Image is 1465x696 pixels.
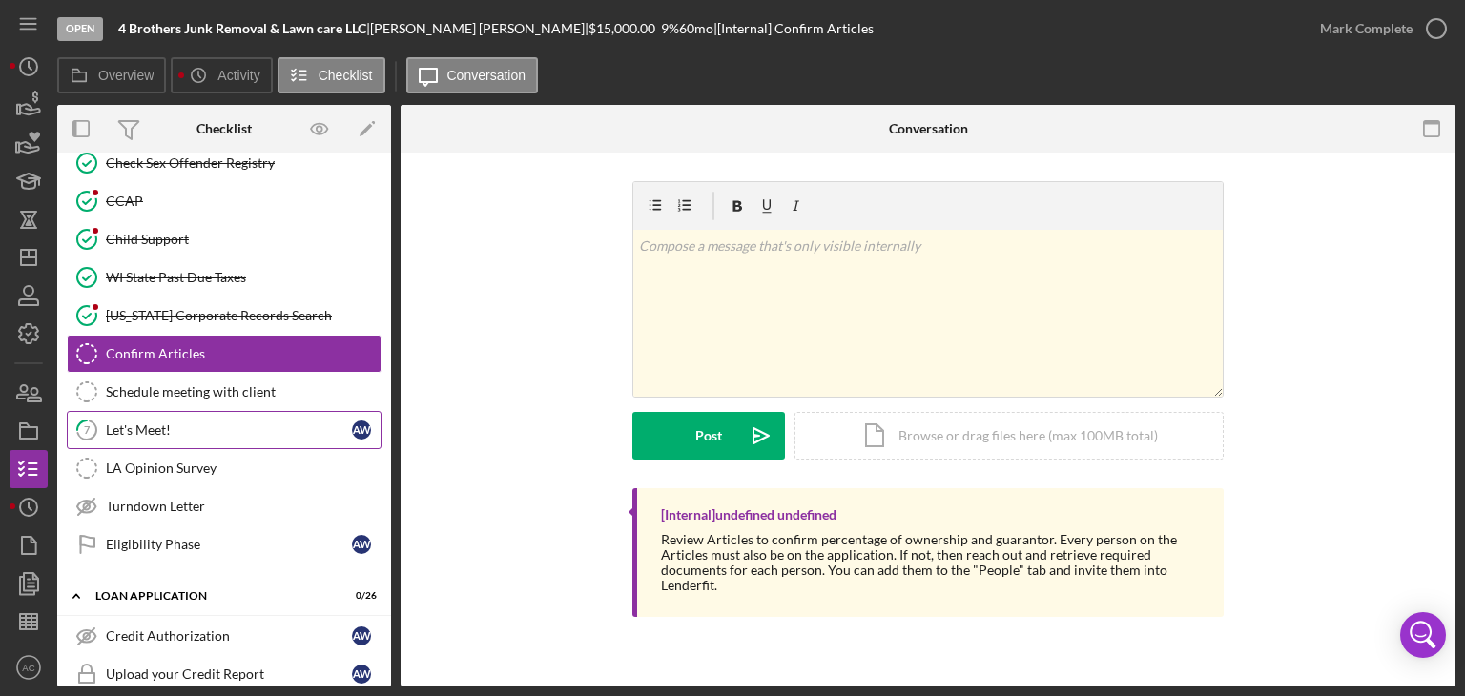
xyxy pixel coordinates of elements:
[370,21,588,36] div: [PERSON_NAME] [PERSON_NAME] |
[217,68,259,83] label: Activity
[632,412,785,460] button: Post
[67,449,382,487] a: LA Opinion Survey
[118,20,366,36] b: 4 Brothers Junk Removal & Lawn care LLC
[695,412,722,460] div: Post
[67,617,382,655] a: Credit AuthorizationAW
[889,121,968,136] div: Conversation
[319,68,373,83] label: Checklist
[342,590,377,602] div: 0 / 26
[106,232,381,247] div: Child Support
[588,21,661,36] div: $15,000.00
[84,423,91,436] tspan: 7
[1320,10,1413,48] div: Mark Complete
[1301,10,1455,48] button: Mark Complete
[679,21,713,36] div: 60 mo
[106,194,381,209] div: CCAP
[352,626,371,645] div: A W
[106,155,381,171] div: Check Sex Offender Registry
[67,144,382,182] a: Check Sex Offender Registry
[67,258,382,297] a: WI State Past Due Taxes
[106,499,381,514] div: Turndown Letter
[67,411,382,449] a: 7Let's Meet!AW
[352,665,371,684] div: A W
[67,335,382,373] a: Confirm Articles
[106,308,381,323] div: [US_STATE] Corporate Records Search
[10,648,48,686] button: AC
[67,220,382,258] a: Child Support
[22,663,34,673] text: AC
[713,21,874,36] div: | [Internal] Confirm Articles
[352,535,371,554] div: A W
[406,57,539,93] button: Conversation
[57,17,103,41] div: Open
[661,507,836,522] div: [Internal] undefined undefined
[352,420,371,440] div: A W
[661,532,1205,593] div: Review Articles to confirm percentage of ownership and guarantor. Every person on the Articles mu...
[67,297,382,335] a: [US_STATE] Corporate Records Search
[67,373,382,411] a: Schedule meeting with client
[106,537,352,552] div: Eligibility Phase
[171,57,272,93] button: Activity
[98,68,154,83] label: Overview
[278,57,385,93] button: Checklist
[106,461,381,476] div: LA Opinion Survey
[106,346,381,361] div: Confirm Articles
[67,182,382,220] a: CCAP
[196,121,252,136] div: Checklist
[106,384,381,399] div: Schedule meeting with client
[57,57,166,93] button: Overview
[106,666,352,682] div: Upload your Credit Report
[118,21,370,36] div: |
[106,270,381,285] div: WI State Past Due Taxes
[67,655,382,693] a: Upload your Credit ReportAW
[106,422,352,438] div: Let's Meet!
[1400,612,1446,658] div: Open Intercom Messenger
[106,628,352,644] div: Credit Authorization
[95,590,329,602] div: Loan Application
[447,68,526,83] label: Conversation
[67,525,382,563] a: Eligibility PhaseAW
[661,21,679,36] div: 9 %
[67,487,382,525] a: Turndown Letter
